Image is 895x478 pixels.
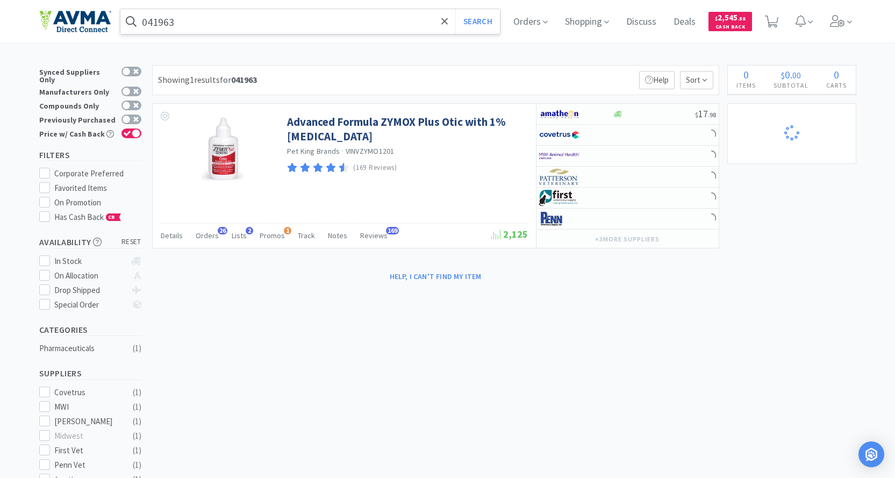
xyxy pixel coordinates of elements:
h5: Filters [39,149,141,161]
img: e4e33dab9f054f5782a47901c742baa9_102.png [39,10,111,33]
div: ( 1 ) [133,342,141,355]
span: 2,545 [715,12,746,23]
span: . 98 [708,111,716,119]
div: Compounds Only [39,101,116,110]
strong: 041963 [231,74,257,85]
img: f5e969b455434c6296c6d81ef179fa71_3.png [539,169,579,185]
span: reset [121,237,141,248]
img: 33f9f79e117f4c2191a70e87aa7e70c6_317505.jpg [194,115,251,184]
div: Special Order [54,298,126,311]
div: . [765,69,818,80]
span: Sort [680,71,713,89]
p: Help [639,71,675,89]
div: Favorited Items [54,182,141,195]
div: ( 1 ) [133,386,141,399]
div: Corporate Preferred [54,167,141,180]
span: Cash Back [715,24,746,31]
div: Price w/ Cash Back [39,129,116,138]
button: Help, I can't find my item [383,267,488,286]
span: 00 [792,70,801,81]
div: ( 1 ) [133,444,141,457]
span: Promos [260,231,285,240]
a: Pet King Brands [287,146,340,156]
div: Midwest [54,430,121,443]
div: Pharmaceuticals [39,342,126,355]
div: Manufacturers Only [39,87,116,96]
div: In Stock [54,255,126,268]
span: 2,125 [491,228,528,240]
span: Track [298,231,315,240]
div: Drop Shipped [54,284,126,297]
div: First Vet [54,444,121,457]
div: Open Intercom Messenger [858,441,884,467]
span: Reviews [360,231,388,240]
img: f6b2451649754179b5b4e0c70c3f7cb0_2.png [539,148,579,164]
div: [PERSON_NAME] [54,415,121,428]
div: Penn Vet [54,459,121,472]
span: $ [781,70,785,81]
h4: Subtotal [765,80,818,90]
span: VINVZYMO1201 [346,146,395,156]
div: Previously Purchased [39,115,116,124]
span: 0 [785,68,790,81]
span: 169 [386,227,399,234]
div: On Promotion [54,196,141,209]
a: Advanced Formula ZYMOX Plus Otic with 1% [MEDICAL_DATA] [287,115,525,144]
div: ( 1 ) [133,415,141,428]
button: +3more suppliers [590,232,664,247]
span: Notes [328,231,347,240]
span: 1 [284,227,291,234]
img: 77fca1acd8b6420a9015268ca798ef17_1.png [539,127,579,143]
span: 26 [218,227,227,234]
input: Search by item, sku, manufacturer, ingredient, size... [120,9,500,34]
div: Synced Suppliers Only [39,67,116,83]
a: Discuss [622,17,661,27]
button: Search [455,9,500,34]
span: Lists [232,231,247,240]
span: . 58 [738,15,746,22]
span: for [220,74,257,85]
span: Details [161,231,183,240]
h5: Availability [39,236,141,248]
div: Covetrus [54,386,121,399]
span: · [341,146,343,156]
img: 67d67680309e4a0bb49a5ff0391dcc42_6.png [539,190,579,206]
h4: Carts [818,80,856,90]
div: ( 1 ) [133,401,141,413]
span: 2 [246,227,253,234]
img: 3331a67d23dc422aa21b1ec98afbf632_11.png [539,106,579,122]
span: 0 [743,68,749,81]
h4: Items [728,80,765,90]
span: $ [715,15,718,22]
span: CB [106,214,117,220]
h5: Categories [39,324,141,336]
div: ( 1 ) [133,459,141,472]
a: Deals [669,17,700,27]
span: Has Cash Back [54,212,121,222]
a: $2,545.58Cash Back [708,7,752,36]
div: On Allocation [54,269,126,282]
span: Orders [196,231,219,240]
div: MWI [54,401,121,413]
div: ( 1 ) [133,430,141,443]
span: 0 [834,68,839,81]
img: e1133ece90fa4a959c5ae41b0808c578_9.png [539,211,579,227]
div: Showing 1 results [158,73,257,87]
span: 17 [695,108,716,120]
p: (169 Reviews) [353,162,397,174]
span: $ [695,111,698,119]
h5: Suppliers [39,367,141,380]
